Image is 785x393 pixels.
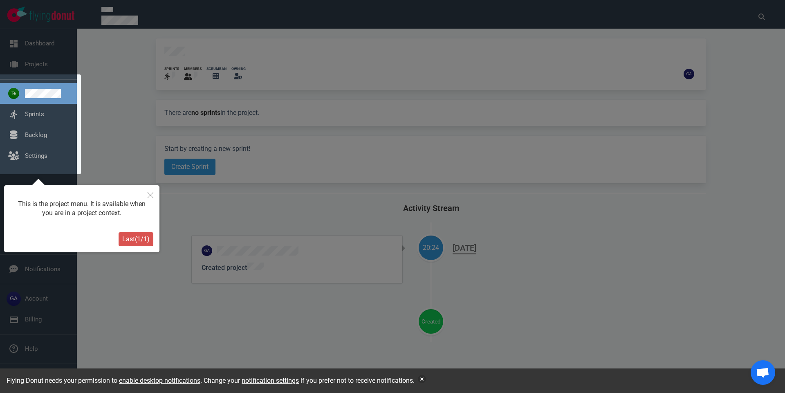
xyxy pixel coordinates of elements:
[141,185,159,204] button: Close
[122,235,150,243] span: Last ( 1 / 1 )
[119,232,153,246] button: Last
[14,200,149,218] div: This is the project menu. It is available when you are in a project context.
[119,377,200,384] a: enable desktop notifications
[200,377,415,384] span: . Change your if you prefer not to receive notifications.
[242,377,299,384] a: notification settings
[751,360,775,385] div: Bate-papo aberto
[7,377,200,384] span: Flying Donut needs your permission to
